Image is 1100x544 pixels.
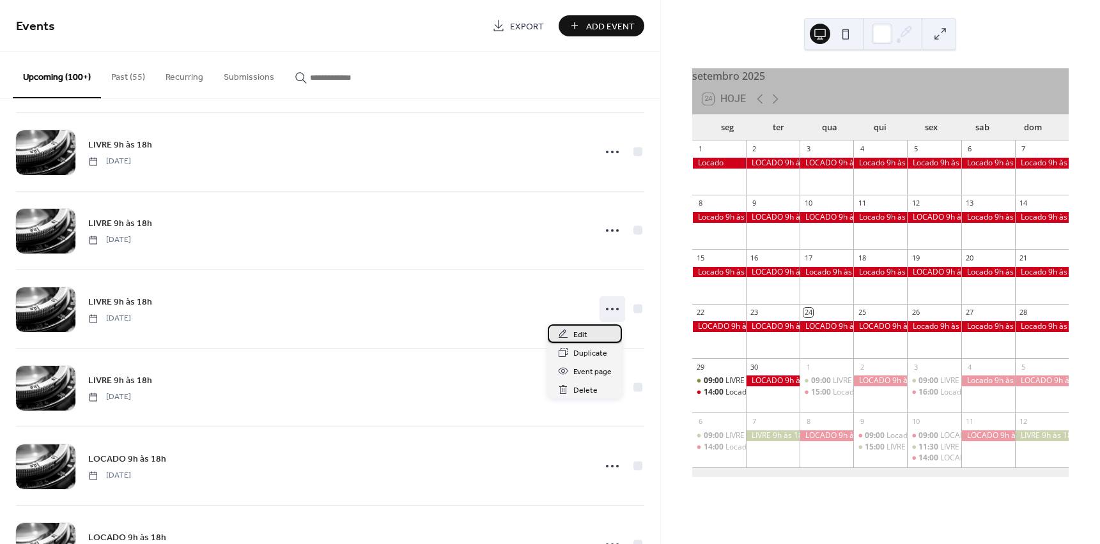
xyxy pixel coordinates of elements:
[804,115,855,140] div: qua
[750,253,759,262] div: 16
[88,234,131,246] span: [DATE]
[696,199,706,208] div: 8
[88,216,152,230] a: LIVRE 9h às 18h
[965,308,975,317] div: 27
[965,144,975,154] div: 6
[907,158,961,169] div: Locado 9h às 18h
[88,139,152,152] span: LIVRE 9h às 18h
[704,442,725,453] span: 14:00
[853,430,907,441] div: Locado 9h às 14h
[692,267,746,278] div: Locado 9h às 18h
[800,387,853,398] div: Locado 15h às 18h
[811,387,833,398] span: 15:00
[746,267,800,278] div: LOCADO 9h às 18h
[746,430,800,441] div: LIVRE 9h às 18h
[857,308,867,317] div: 25
[911,144,920,154] div: 5
[1019,144,1028,154] div: 7
[573,365,612,379] span: Event page
[746,158,800,169] div: LOCADO 9h às 18h
[725,442,792,453] div: Locado 14h às 18h
[1015,430,1069,441] div: LIVRE 9h às 18h
[16,14,55,39] span: Events
[88,391,131,403] span: [DATE]
[853,158,907,169] div: Locado 9h às 18h
[918,442,940,453] span: 11:30
[13,52,101,98] button: Upcoming (100+)
[961,267,1015,278] div: Locado 9h às 18h
[692,158,746,169] div: Locado
[940,387,1007,398] div: Locado 16h às 18h
[800,267,853,278] div: Locado 9h às 18h
[961,321,1015,332] div: Locado 9h às 18h
[907,267,961,278] div: LOCADO 9h às 18h
[750,362,759,372] div: 30
[1015,267,1069,278] div: Locado 9h às 18h
[692,442,746,453] div: Locado 14h às 18h
[483,15,554,36] a: Export
[961,158,1015,169] div: Locado 9h às 18h
[857,199,867,208] div: 11
[1019,253,1028,262] div: 21
[907,212,961,223] div: LOCADO 9h às 18h
[907,321,961,332] div: Locado 9h às 18h
[753,115,804,140] div: ter
[911,416,920,426] div: 10
[800,158,853,169] div: LOCADO 9h às 18h
[88,296,152,309] span: LIVRE 9h às 18h
[586,20,635,33] span: Add Event
[573,328,587,342] span: Edit
[961,430,1015,441] div: LOCADO 9h às 18h
[918,375,940,386] span: 09:00
[746,321,800,332] div: LOCADO 9h às 18h
[725,387,792,398] div: Locado 14h às 18h
[213,52,284,97] button: Submissions
[101,52,155,97] button: Past (55)
[725,375,781,386] div: LIVRE 9h às 13h
[696,253,706,262] div: 15
[833,375,888,386] div: LIVRE 9h às 14h
[965,199,975,208] div: 13
[704,430,725,441] span: 09:00
[692,68,1069,84] div: setembro 2025
[906,115,957,140] div: sex
[965,362,975,372] div: 4
[725,430,781,441] div: LIVRE 9h às 13h
[800,375,853,386] div: LIVRE 9h às 14h
[907,442,961,453] div: LIVRE 11h30 às 13h30
[800,321,853,332] div: LOCADO 9h às 18h
[1007,115,1058,140] div: dom
[704,375,725,386] span: 09:00
[750,144,759,154] div: 2
[702,115,754,140] div: seg
[918,453,940,464] span: 14:00
[911,308,920,317] div: 26
[696,362,706,372] div: 29
[961,375,1015,386] div: Locado 9h às 18h
[911,253,920,262] div: 19
[961,212,1015,223] div: Locado 9h às 18h
[833,387,899,398] div: Locado 15h às 18h
[692,321,746,332] div: LOCADO 9h às 18h
[907,375,961,386] div: LIVRE 9h às 15h
[887,430,949,441] div: Locado 9h às 14h
[803,144,813,154] div: 3
[88,156,131,167] span: [DATE]
[853,212,907,223] div: Locado 9h às 18h
[857,144,867,154] div: 4
[803,416,813,426] div: 8
[559,15,644,36] a: Add Event
[88,453,166,466] span: LOCADO 9h às 18h
[750,199,759,208] div: 9
[88,470,131,481] span: [DATE]
[940,442,1018,453] div: LIVRE 11h30 às 13h30
[957,115,1008,140] div: sab
[746,375,800,386] div: LOCADO 9h às 18h
[573,384,598,397] span: Delete
[853,267,907,278] div: Locado 9h às 18h
[918,387,940,398] span: 16:00
[746,212,800,223] div: LOCADO 9h às 18h
[88,217,152,230] span: LIVRE 9h às 18h
[940,375,996,386] div: LIVRE 9h às 15h
[1019,308,1028,317] div: 28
